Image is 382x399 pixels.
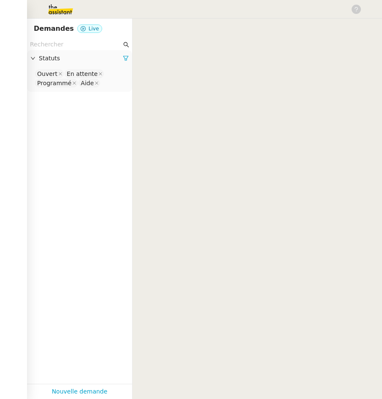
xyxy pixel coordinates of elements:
[67,70,98,78] div: En attente
[34,23,74,35] nz-page-header-title: Demandes
[35,70,64,78] nz-select-item: Ouvert
[27,50,132,67] div: Statuts
[89,26,99,32] span: Live
[81,79,94,87] div: Aide
[30,40,122,49] input: Rechercher
[79,79,100,87] nz-select-item: Aide
[65,70,104,78] nz-select-item: En attente
[37,79,71,87] div: Programmé
[35,79,78,87] nz-select-item: Programmé
[52,387,108,396] a: Nouvelle demande
[37,70,57,78] div: Ouvert
[39,54,123,63] span: Statuts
